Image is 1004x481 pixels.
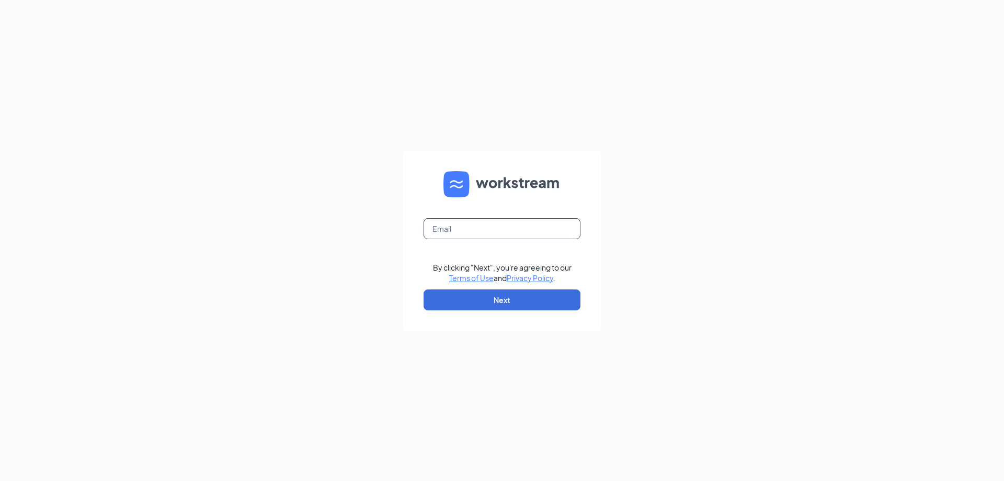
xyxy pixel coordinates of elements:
img: WS logo and Workstream text [443,171,561,197]
button: Next [424,289,580,310]
input: Email [424,218,580,239]
a: Terms of Use [449,273,494,283]
a: Privacy Policy [507,273,553,283]
div: By clicking "Next", you're agreeing to our and . [433,262,572,283]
